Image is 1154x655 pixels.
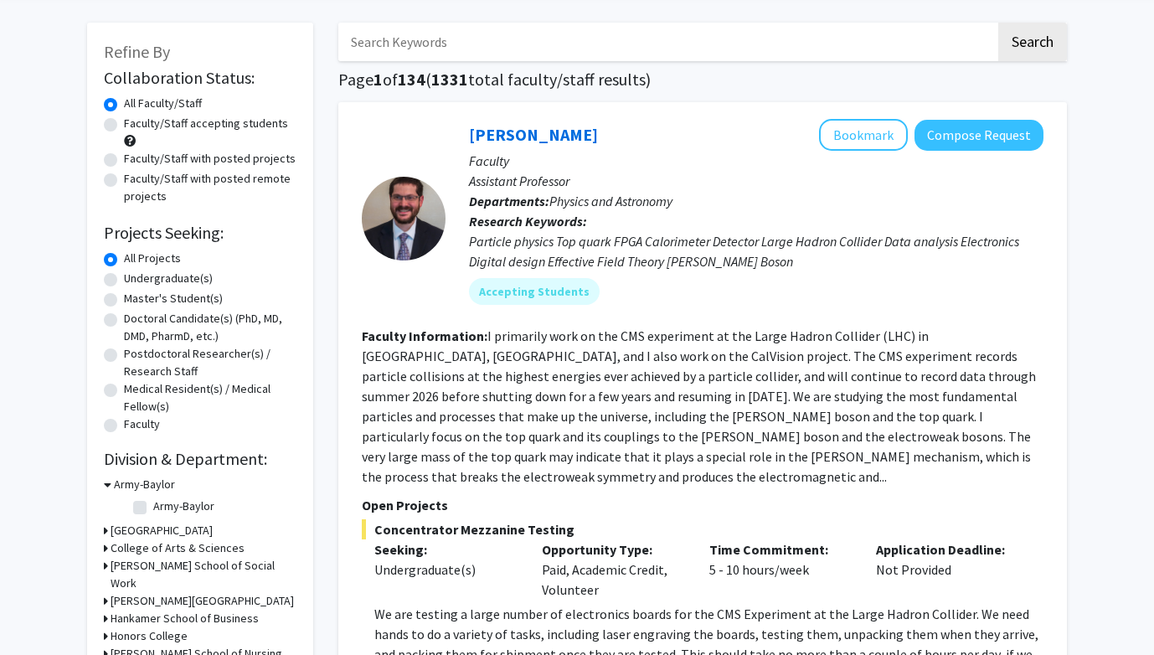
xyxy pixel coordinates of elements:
[374,69,383,90] span: 1
[876,539,1018,560] p: Application Deadline:
[104,68,296,88] h2: Collaboration Status:
[709,539,852,560] p: Time Commitment:
[111,522,213,539] h3: [GEOGRAPHIC_DATA]
[338,23,996,61] input: Search Keywords
[374,539,517,560] p: Seeking:
[469,278,600,305] mat-chip: Accepting Students
[469,213,587,230] b: Research Keywords:
[111,557,296,592] h3: [PERSON_NAME] School of Social Work
[104,223,296,243] h2: Projects Seeking:
[338,70,1067,90] h1: Page of ( total faculty/staff results)
[124,380,296,415] label: Medical Resident(s) / Medical Fellow(s)
[362,495,1043,515] p: Open Projects
[362,519,1043,539] span: Concentrator Mezzanine Testing
[998,23,1067,61] button: Search
[549,193,672,209] span: Physics and Astronomy
[469,124,598,145] a: [PERSON_NAME]
[469,171,1043,191] p: Assistant Professor
[124,415,160,433] label: Faculty
[111,592,294,610] h3: [PERSON_NAME][GEOGRAPHIC_DATA]
[398,69,425,90] span: 134
[124,310,296,345] label: Doctoral Candidate(s) (PhD, MD, DMD, PharmD, etc.)
[111,610,259,627] h3: Hankamer School of Business
[104,41,170,62] span: Refine By
[124,170,296,205] label: Faculty/Staff with posted remote projects
[124,250,181,267] label: All Projects
[124,150,296,168] label: Faculty/Staff with posted projects
[863,539,1031,600] div: Not Provided
[431,69,468,90] span: 1331
[697,539,864,600] div: 5 - 10 hours/week
[124,290,223,307] label: Master's Student(s)
[469,193,549,209] b: Departments:
[104,449,296,469] h2: Division & Department:
[124,270,213,287] label: Undergraduate(s)
[469,151,1043,171] p: Faculty
[111,627,188,645] h3: Honors College
[124,95,202,112] label: All Faculty/Staff
[819,119,908,151] button: Add Jon Wilson to Bookmarks
[124,115,288,132] label: Faculty/Staff accepting students
[13,580,71,642] iframe: Chat
[362,327,487,344] b: Faculty Information:
[374,560,517,580] div: Undergraduate(s)
[153,498,214,515] label: Army-Baylor
[111,539,245,557] h3: College of Arts & Sciences
[469,231,1043,271] div: Particle physics Top quark FPGA Calorimeter Detector Large Hadron Collider Data analysis Electron...
[529,539,697,600] div: Paid, Academic Credit, Volunteer
[124,345,296,380] label: Postdoctoral Researcher(s) / Research Staff
[542,539,684,560] p: Opportunity Type:
[914,120,1043,151] button: Compose Request to Jon Wilson
[362,327,1036,485] fg-read-more: I primarily work on the CMS experiment at the Large Hadron Collider (LHC) in [GEOGRAPHIC_DATA], [...
[114,476,175,493] h3: Army-Baylor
